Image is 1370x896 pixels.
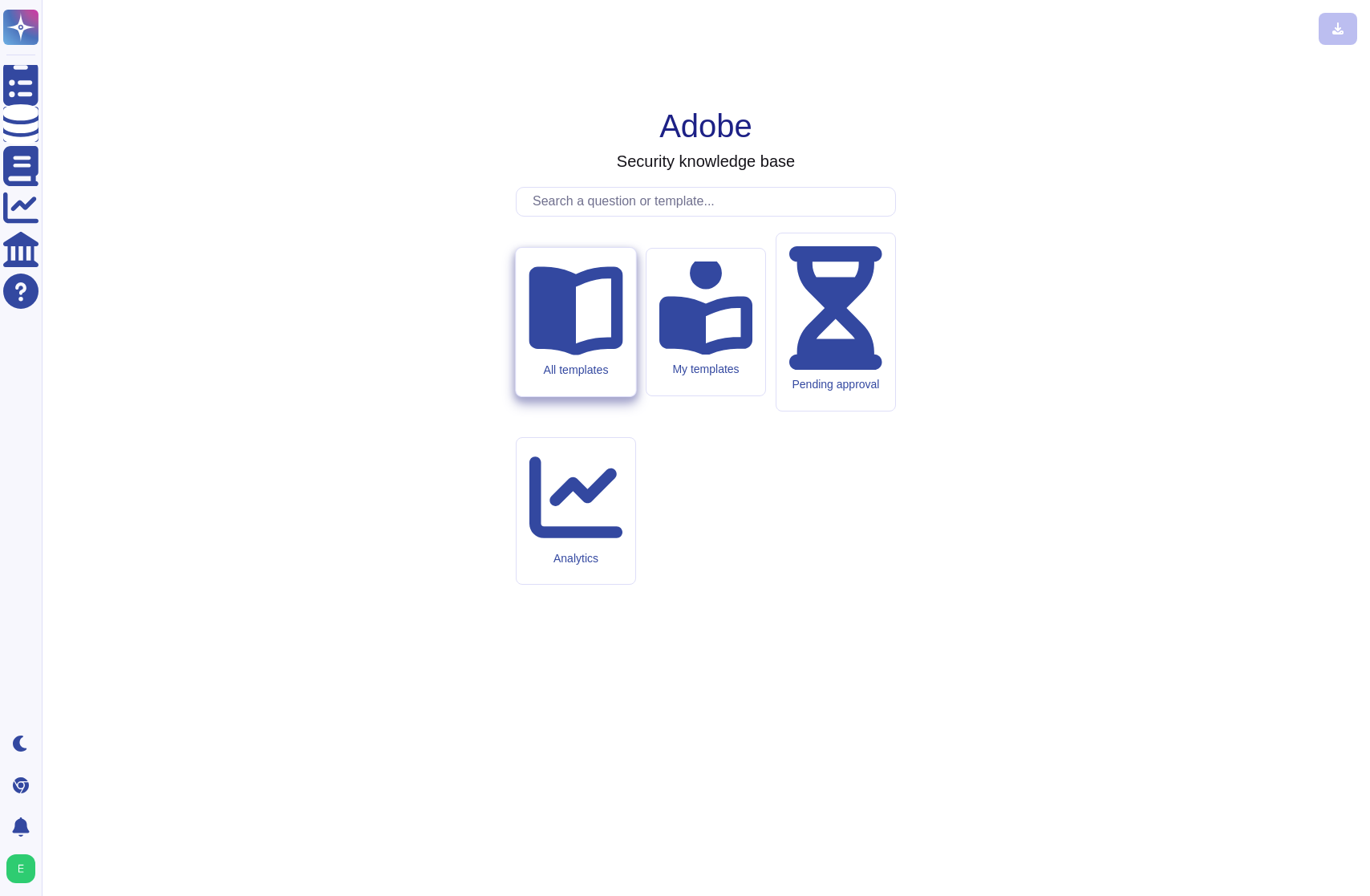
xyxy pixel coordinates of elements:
div: Analytics [529,552,622,566]
input: Search a question or template... [525,188,895,216]
img: user [6,854,35,883]
button: user [3,851,47,886]
div: Pending approval [789,378,882,391]
div: All templates [529,363,622,377]
h1: Adobe [659,107,752,145]
h3: Security knowledge base [617,152,795,171]
div: My templates [659,363,752,376]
